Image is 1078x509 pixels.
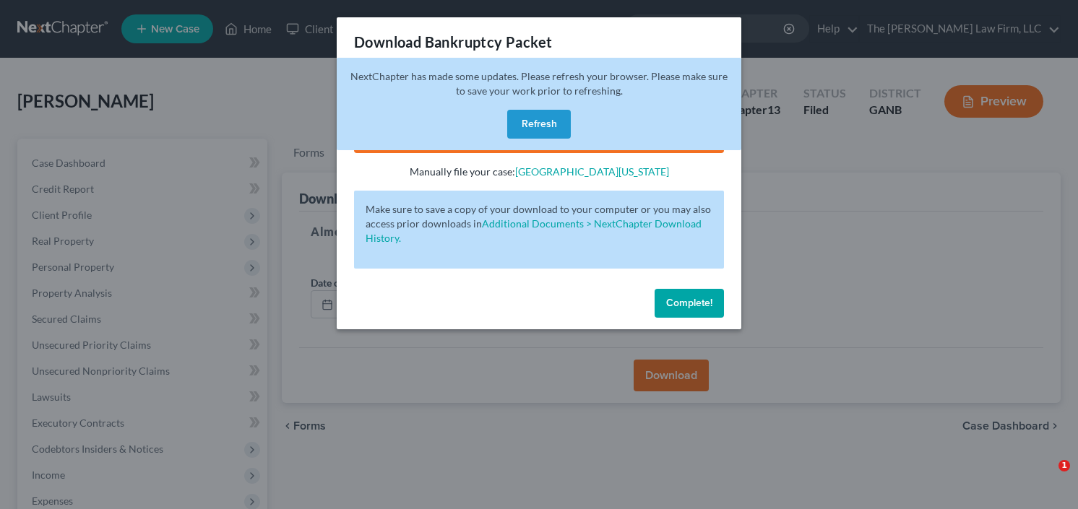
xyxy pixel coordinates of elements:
button: Complete! [655,289,724,318]
span: 1 [1058,460,1070,471]
a: Additional Documents > NextChapter Download History. [366,217,702,244]
button: Refresh [507,110,571,139]
h3: Download Bankruptcy Packet [354,32,552,52]
p: Manually file your case: [354,165,724,179]
p: Make sure to save a copy of your download to your computer or you may also access prior downloads in [366,202,712,245]
iframe: Intercom live chat [1029,460,1064,495]
a: [GEOGRAPHIC_DATA][US_STATE] [515,165,669,178]
span: NextChapter has made some updates. Please refresh your browser. Please make sure to save your wor... [350,70,728,97]
span: Complete! [666,297,712,309]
